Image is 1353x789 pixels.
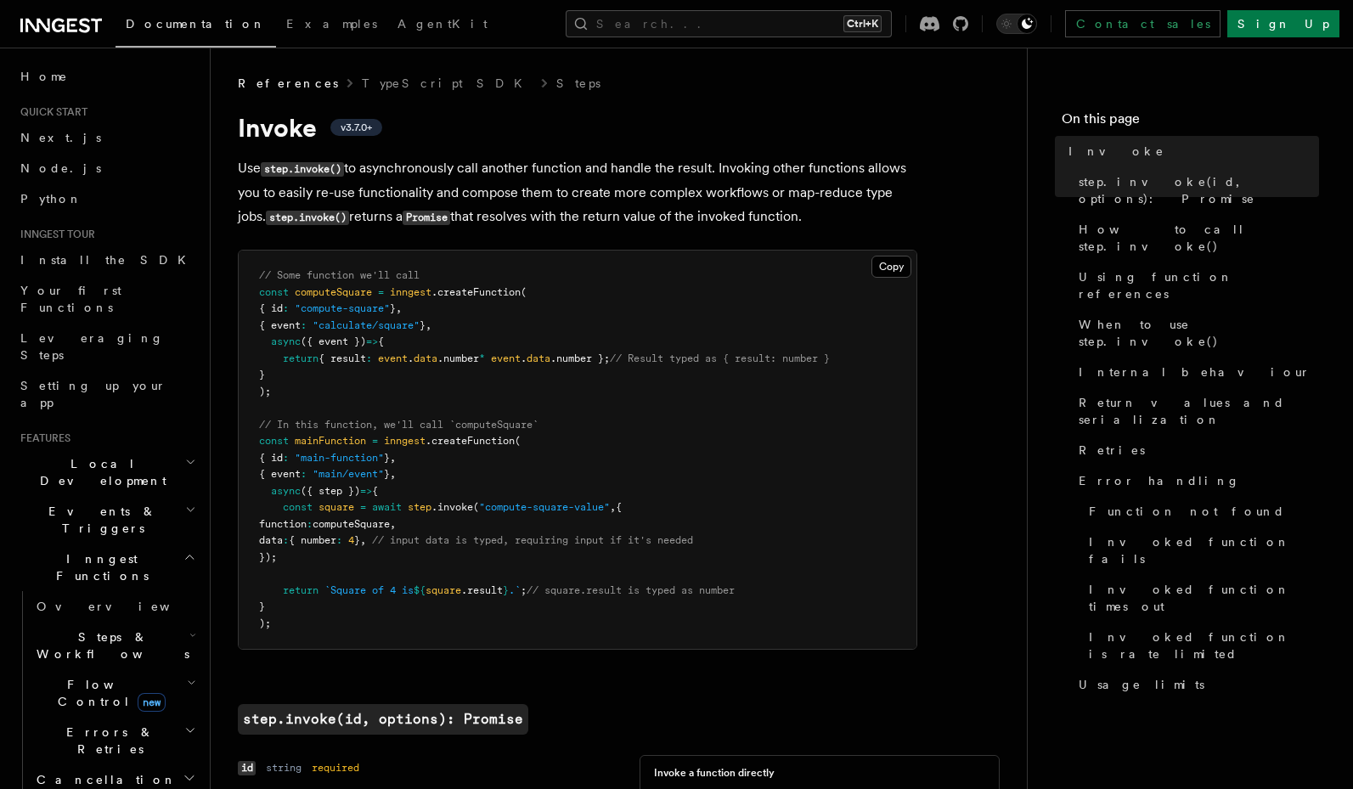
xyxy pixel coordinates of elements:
span: "calculate/square" [313,319,420,331]
span: data [259,534,283,546]
a: Internal behaviour [1072,357,1319,387]
span: ; [521,584,527,596]
span: Flow Control [30,676,187,710]
span: } [259,369,265,380]
span: : [301,319,307,331]
a: Node.js [14,153,200,183]
span: => [360,485,372,497]
a: Contact sales [1065,10,1221,37]
span: function [259,518,307,530]
span: AgentKit [397,17,488,31]
span: 4 [348,534,354,546]
a: Python [14,183,200,214]
span: async [271,335,301,347]
a: Next.js [14,122,200,153]
span: // Some function we'll call [259,269,420,281]
code: id [238,761,256,775]
a: Error handling [1072,465,1319,496]
span: .createFunction [431,286,521,298]
span: Function not found [1089,503,1285,520]
a: Overview [30,591,200,622]
span: { [616,501,622,513]
span: , [390,452,396,464]
span: Features [14,431,70,445]
span: ( [521,286,527,298]
button: Events & Triggers [14,496,200,544]
span: References [238,75,338,92]
span: const [259,286,289,298]
span: inngest [390,286,431,298]
span: Errors & Retries [30,724,184,758]
span: => [366,335,378,347]
span: .number }; [550,352,610,364]
span: .` [509,584,521,596]
span: data [527,352,550,364]
a: Leveraging Steps [14,323,200,370]
span: Python [20,192,82,206]
span: : [283,302,289,314]
span: Return values and serialization [1079,394,1319,428]
a: How to call step.invoke() [1072,214,1319,262]
dd: string [266,761,302,775]
a: Sign Up [1227,10,1339,37]
span: computeSquare [313,518,390,530]
span: . [521,352,527,364]
span: Using function references [1079,268,1319,302]
span: ({ step }) [301,485,360,497]
span: step.invoke(id, options): Promise [1079,173,1319,207]
span: } [259,600,265,612]
span: step [408,501,431,513]
span: .number [437,352,479,364]
span: Node.js [20,161,101,175]
a: Setting up your app [14,370,200,418]
span: // In this function, we'll call `computeSquare` [259,419,538,431]
a: Retries [1072,435,1319,465]
span: Next.js [20,131,101,144]
span: Home [20,68,68,85]
span: } [354,534,360,546]
span: : [307,518,313,530]
kbd: Ctrl+K [843,15,882,32]
span: Local Development [14,455,185,489]
a: TypeScript SDK [362,75,533,92]
span: , [390,518,396,530]
span: Invoked function fails [1089,533,1319,567]
h4: On this page [1062,109,1319,136]
span: Leveraging Steps [20,331,164,362]
span: How to call step.invoke() [1079,221,1319,255]
span: Install the SDK [20,253,196,267]
a: Examples [276,5,387,46]
span: , [390,468,396,480]
span: mainFunction [295,435,366,447]
span: { number [289,534,336,546]
a: Documentation [116,5,276,48]
span: Cancellation [30,771,177,788]
span: . [408,352,414,364]
span: Quick start [14,105,87,119]
a: Your first Functions [14,275,200,323]
span: data [414,352,437,364]
span: "compute-square" [295,302,390,314]
span: Setting up your app [20,379,166,409]
span: Internal behaviour [1079,364,1311,380]
span: ); [259,386,271,397]
span: , [360,534,366,546]
button: Search...Ctrl+K [566,10,892,37]
span: inngest [384,435,426,447]
a: Home [14,61,200,92]
span: Invoked function is rate limited [1089,628,1319,662]
span: const [259,435,289,447]
span: { [372,485,378,497]
button: Errors & Retries [30,717,200,764]
span: // input data is typed, requiring input if it's needed [372,534,693,546]
span: .invoke [431,501,473,513]
span: { result [319,352,366,364]
span: .result [461,584,503,596]
span: : [336,534,342,546]
a: Invoked function is rate limited [1082,622,1319,669]
span: , [426,319,431,331]
span: // Result typed as { result: number } [610,352,830,364]
span: { event [259,468,301,480]
span: Inngest Functions [14,550,183,584]
span: .createFunction [426,435,515,447]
